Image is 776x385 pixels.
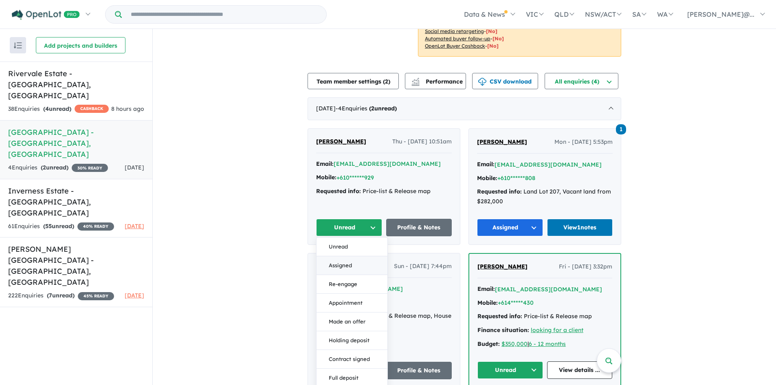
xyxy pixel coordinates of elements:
button: Contract signed [317,350,387,369]
h5: [GEOGRAPHIC_DATA] - [GEOGRAPHIC_DATA] , [GEOGRAPHIC_DATA] [8,127,144,160]
button: Performance [405,73,466,89]
span: 30 % READY [72,164,108,172]
img: bar-chart.svg [411,80,420,86]
span: 2 [371,105,374,112]
span: Performance [413,78,463,85]
button: [EMAIL_ADDRESS][DOMAIN_NAME] [334,160,441,168]
span: 55 [45,222,52,230]
div: Price-list & Release map [316,187,452,196]
span: 2 [43,164,46,171]
span: Thu - [DATE] 10:51am [392,137,452,147]
button: Assigned [477,219,543,236]
h5: [PERSON_NAME][GEOGRAPHIC_DATA] - [GEOGRAPHIC_DATA] , [GEOGRAPHIC_DATA] [8,244,144,288]
span: - 4 Enquir ies [336,105,397,112]
strong: ( unread) [41,164,68,171]
a: Profile & Notes [386,219,452,236]
span: 4 [45,105,49,112]
span: 40 % READY [77,222,114,231]
strong: ( unread) [369,105,397,112]
button: Appointment [317,294,387,312]
div: [DATE] [308,97,621,120]
span: [No] [492,35,504,42]
a: looking for a client [531,326,583,334]
span: [PERSON_NAME] [477,263,528,270]
a: [PERSON_NAME] [477,137,527,147]
span: 45 % READY [78,292,114,300]
a: 6 - 12 months [529,340,566,348]
u: OpenLot Buyer Cashback [425,43,485,49]
button: Made an offer [317,312,387,331]
button: Unread [477,361,543,379]
button: Team member settings (2) [308,73,399,89]
div: 222 Enquir ies [8,291,114,301]
span: 1 [616,124,626,134]
strong: Requested info: [477,188,522,195]
strong: Budget: [477,340,500,348]
strong: ( unread) [47,292,75,299]
span: 2 [385,78,388,85]
a: $350,000 [501,340,528,348]
span: Sun - [DATE] 7:44pm [394,262,452,271]
img: sort.svg [14,42,22,48]
span: [PERSON_NAME] [477,138,527,145]
span: [No] [486,28,497,34]
div: 38 Enquir ies [8,104,109,114]
img: Openlot PRO Logo White [12,10,80,20]
span: Fri - [DATE] 3:32pm [559,262,612,272]
span: CASHBACK [75,105,109,113]
strong: Email: [477,161,495,168]
button: All enquiries (4) [545,73,618,89]
strong: Requested info: [477,312,522,320]
span: 7 [49,292,52,299]
div: | [477,339,612,349]
button: Unread [317,238,387,256]
img: line-chart.svg [412,78,419,82]
strong: Email: [477,285,495,293]
span: [DATE] [125,292,144,299]
strong: Mobile: [477,299,498,306]
div: 61 Enquir ies [8,222,114,231]
a: Profile & Notes [386,362,452,379]
div: Price-list & Release map [477,312,612,321]
strong: Finance situation: [477,326,529,334]
div: Land Lot 207, Vacant land from $282,000 [477,187,613,207]
img: download icon [478,78,486,86]
span: Mon - [DATE] 5:53pm [554,137,613,147]
strong: Requested info: [316,187,361,195]
span: [No] [487,43,499,49]
button: Unread [316,219,382,236]
a: View1notes [547,219,613,236]
button: [EMAIL_ADDRESS][DOMAIN_NAME] [495,161,602,169]
span: 8 hours ago [111,105,144,112]
a: [PERSON_NAME] [316,137,366,147]
span: [PERSON_NAME]@... [687,10,754,18]
strong: ( unread) [43,105,71,112]
button: [EMAIL_ADDRESS][DOMAIN_NAME] [495,285,602,294]
button: Add projects and builders [36,37,125,53]
strong: ( unread) [43,222,74,230]
a: [PERSON_NAME] [477,262,528,272]
h5: Inverness Estate - [GEOGRAPHIC_DATA] , [GEOGRAPHIC_DATA] [8,185,144,218]
span: [PERSON_NAME] [316,138,366,145]
button: CSV download [472,73,538,89]
input: Try estate name, suburb, builder or developer [123,6,325,23]
u: Social media retargeting [425,28,484,34]
div: 4 Enquir ies [8,163,108,173]
a: 1 [616,123,626,134]
h5: Rivervale Estate - [GEOGRAPHIC_DATA] , [GEOGRAPHIC_DATA] [8,68,144,101]
span: [DATE] [125,164,144,171]
a: View details ... [547,361,613,379]
button: Assigned [317,256,387,275]
strong: Mobile: [316,174,336,181]
u: Automated buyer follow-up [425,35,490,42]
strong: Mobile: [477,174,497,182]
span: [DATE] [125,222,144,230]
button: Re-engage [317,275,387,294]
button: Holding deposit [317,331,387,350]
strong: Email: [316,160,334,167]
